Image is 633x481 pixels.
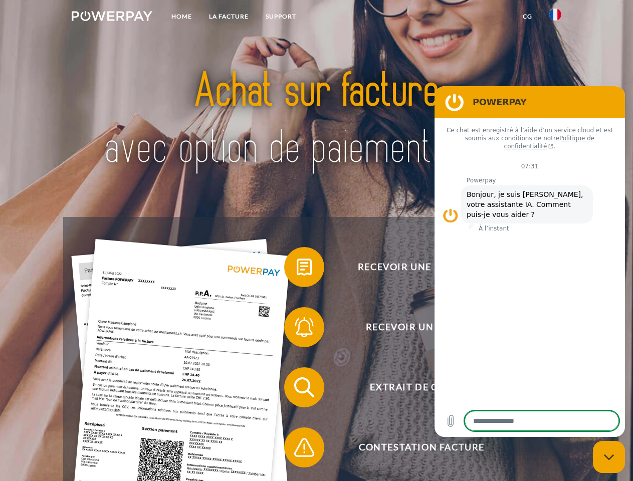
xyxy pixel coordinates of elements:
[435,86,625,437] iframe: Fenêtre de messagerie
[292,435,317,460] img: qb_warning.svg
[163,8,200,26] a: Home
[292,375,317,400] img: qb_search.svg
[299,427,544,467] span: Contestation Facture
[292,255,317,280] img: qb_bill.svg
[514,8,541,26] a: CG
[299,367,544,407] span: Extrait de compte
[593,441,625,473] iframe: Bouton de lancement de la fenêtre de messagerie, conversation en cours
[549,9,561,21] img: fr
[200,8,257,26] a: LA FACTURE
[284,307,545,347] button: Recevoir un rappel?
[96,48,537,192] img: title-powerpay_fr.svg
[284,427,545,467] button: Contestation Facture
[257,8,305,26] a: Support
[299,247,544,287] span: Recevoir une facture ?
[284,367,545,407] button: Extrait de compte
[284,247,545,287] button: Recevoir une facture ?
[299,307,544,347] span: Recevoir un rappel?
[72,11,152,21] img: logo-powerpay-white.svg
[292,315,317,340] img: qb_bell.svg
